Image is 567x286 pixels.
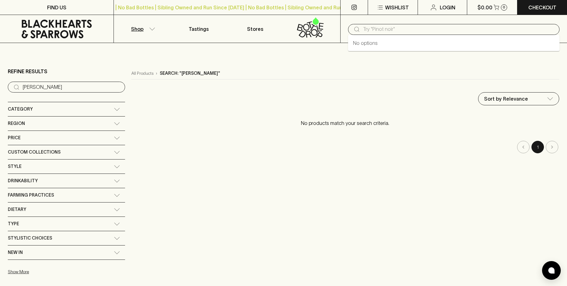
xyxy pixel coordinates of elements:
a: All Products [131,70,153,77]
span: New In [8,249,23,256]
span: Drinkability [8,177,38,185]
a: Tastings [170,15,227,43]
p: Refine Results [8,68,47,75]
p: Tastings [189,25,209,33]
p: › [156,70,157,77]
input: Try “Pinot noir” [23,82,120,92]
div: Sort by Relevance [478,93,559,105]
p: Wishlist [385,4,409,11]
button: Shop [114,15,171,43]
span: Category [8,105,33,113]
span: Region [8,120,25,127]
button: Show More [8,265,90,278]
p: No products match your search criteria. [131,113,559,133]
p: 0 [503,6,505,9]
input: Try "Pinot noir" [363,24,555,34]
div: Custom Collections [8,145,125,159]
span: Dietary [8,206,26,213]
img: bubble-icon [548,267,555,274]
div: Drinkability [8,174,125,188]
span: Type [8,220,19,228]
button: page 1 [531,141,544,153]
p: Login [440,4,455,11]
div: Price [8,131,125,145]
div: Dietary [8,203,125,217]
span: Farming Practices [8,191,54,199]
p: FIND US [47,4,66,11]
span: Stylistic Choices [8,234,52,242]
div: New In [8,245,125,260]
p: Search: "[PERSON_NAME]" [160,70,220,77]
div: Region [8,117,125,131]
nav: pagination navigation [131,141,559,153]
p: $0.00 [477,4,492,11]
span: Style [8,163,22,170]
a: Stores [227,15,284,43]
p: Checkout [528,4,556,11]
p: Stores [247,25,263,33]
span: Price [8,134,21,142]
div: No options [348,35,560,51]
div: Farming Practices [8,188,125,202]
div: Type [8,217,125,231]
span: Custom Collections [8,148,61,156]
div: Category [8,102,125,116]
div: Style [8,160,125,174]
div: Stylistic Choices [8,231,125,245]
p: Shop [131,25,143,33]
p: Sort by Relevance [484,95,528,102]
